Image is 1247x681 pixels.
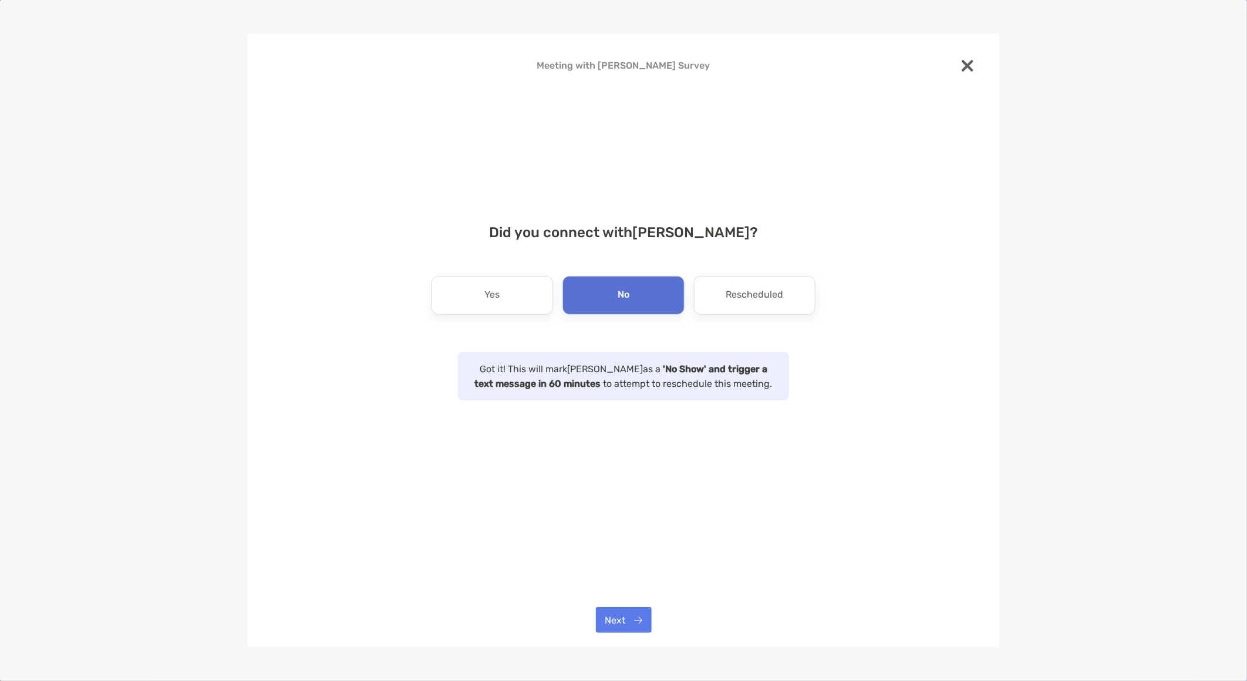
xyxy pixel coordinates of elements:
button: Next [596,607,652,633]
h4: Did you connect with [PERSON_NAME] ? [267,224,980,241]
img: close modal [962,60,973,72]
p: Yes [485,286,500,305]
h4: Meeting with [PERSON_NAME] Survey [267,60,980,71]
p: Rescheduled [726,286,783,305]
p: No [618,286,629,305]
strong: 'No Show' and trigger a text message in 60 minutes [475,363,768,389]
p: Got it! This will mark [PERSON_NAME] as a to attempt to reschedule this meeting. [470,362,777,391]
